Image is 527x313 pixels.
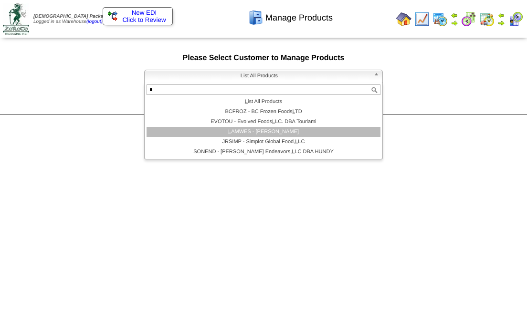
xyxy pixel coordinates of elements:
em: L [295,139,298,145]
li: AMWES - [PERSON_NAME] [147,127,380,137]
img: calendarinout.gif [479,11,495,27]
em: L [292,149,295,155]
span: Manage Products [265,13,333,23]
img: ediSmall.gif [108,11,117,21]
em: L [245,99,248,104]
li: EVOTOU - Evolved Foods LC. DBA Tourlami [147,117,380,127]
li: ist All Products [147,97,380,107]
a: (logout) [86,19,103,24]
li: JRSIMP - Simplot Global Food, LC [147,137,380,147]
img: cabinet.gif [248,10,263,25]
img: arrowleft.gif [497,11,505,19]
em: L [272,119,275,125]
li: BCFROZ - BC Frozen Foods TD [147,107,380,117]
img: calendarcustomer.gif [508,11,523,27]
span: Logged in as Warehouse [33,14,113,24]
li: SONEND - [PERSON_NAME] Endeavors, LC DBA HUNDY [147,147,380,157]
span: List All Products [148,70,370,82]
img: calendarprod.gif [432,11,448,27]
em: L [293,109,295,115]
img: arrowleft.gif [451,11,458,19]
a: New EDI Click to Review [108,9,168,23]
span: [DEMOGRAPHIC_DATA] Packaging [33,14,113,19]
img: arrowright.gif [497,19,505,27]
img: arrowright.gif [451,19,458,27]
img: line_graph.gif [414,11,430,27]
img: calendarblend.gif [461,11,476,27]
span: New EDI [132,9,157,16]
em: L [228,129,231,135]
img: zoroco-logo-small.webp [3,3,29,35]
span: Click to Review [108,16,168,23]
span: Please Select Customer to Manage Products [183,54,345,62]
